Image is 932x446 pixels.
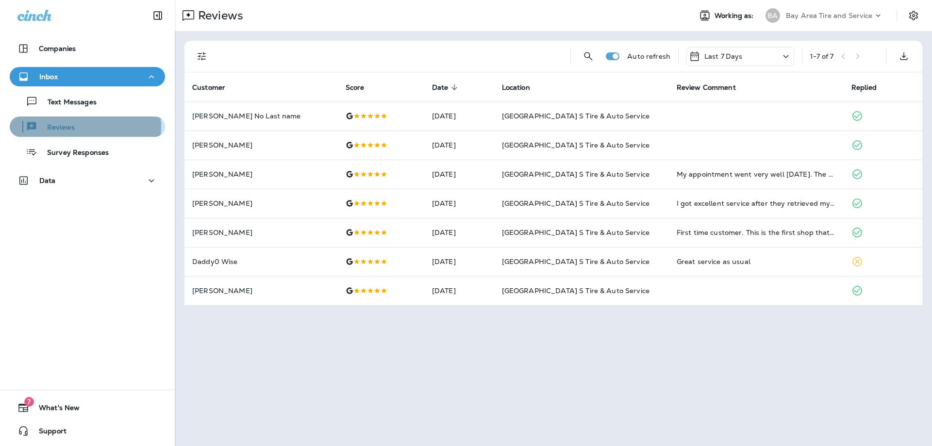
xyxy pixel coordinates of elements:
[502,228,649,237] span: [GEOGRAPHIC_DATA] S Tire & Auto Service
[810,52,833,60] div: 1 - 7 of 7
[502,112,649,120] span: [GEOGRAPHIC_DATA] S Tire & Auto Service
[10,421,165,441] button: Support
[502,141,649,149] span: [GEOGRAPHIC_DATA] S Tire & Auto Service
[192,199,330,207] p: [PERSON_NAME]
[346,83,377,92] span: Score
[144,6,171,25] button: Collapse Sidebar
[10,398,165,417] button: 7What's New
[10,142,165,162] button: Survey Responses
[38,98,97,107] p: Text Messages
[10,116,165,137] button: Reviews
[894,47,914,66] button: Export as CSV
[39,177,56,184] p: Data
[424,160,494,189] td: [DATE]
[677,83,736,92] span: Review Comment
[39,45,76,52] p: Companies
[346,83,365,92] span: Score
[502,83,530,92] span: Location
[192,141,330,149] p: [PERSON_NAME]
[502,170,649,179] span: [GEOGRAPHIC_DATA] S Tire & Auto Service
[905,7,922,24] button: Settings
[627,52,670,60] p: Auto refresh
[677,198,836,208] div: I got excellent service after they retrieved my car keys. Thanks somuch!
[704,52,743,60] p: Last 7 Days
[677,83,749,92] span: Review Comment
[851,83,877,92] span: Replied
[502,199,649,208] span: [GEOGRAPHIC_DATA] S Tire & Auto Service
[10,171,165,190] button: Data
[851,83,889,92] span: Replied
[424,218,494,247] td: [DATE]
[24,397,34,407] span: 7
[424,276,494,305] td: [DATE]
[786,12,873,19] p: Bay Area Tire and Service
[10,39,165,58] button: Companies
[192,287,330,295] p: [PERSON_NAME]
[502,257,649,266] span: [GEOGRAPHIC_DATA] S Tire & Auto Service
[432,83,449,92] span: Date
[192,83,238,92] span: Customer
[424,189,494,218] td: [DATE]
[194,8,243,23] p: Reviews
[192,170,330,178] p: [PERSON_NAME]
[715,12,756,20] span: Working as:
[192,47,212,66] button: Filters
[766,8,780,23] div: BA
[424,131,494,160] td: [DATE]
[39,73,58,81] p: Inbox
[37,123,75,132] p: Reviews
[502,286,649,295] span: [GEOGRAPHIC_DATA] S Tire & Auto Service
[10,91,165,112] button: Text Messages
[424,247,494,276] td: [DATE]
[192,112,330,120] p: [PERSON_NAME] No Last name
[579,47,598,66] button: Search Reviews
[29,427,67,439] span: Support
[424,101,494,131] td: [DATE]
[10,67,165,86] button: Inbox
[37,149,109,158] p: Survey Responses
[192,258,330,265] p: Daddy0 Wise
[502,83,543,92] span: Location
[29,404,80,415] span: What's New
[677,257,836,266] div: Great service as usual
[677,228,836,237] div: First time customer. This is the first shop that didn't call me to tell me the wife's car needed ...
[432,83,461,92] span: Date
[677,169,836,179] div: My appointment went very well today. The service was started promptly and finished in a very reas...
[192,229,330,236] p: [PERSON_NAME]
[192,83,225,92] span: Customer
